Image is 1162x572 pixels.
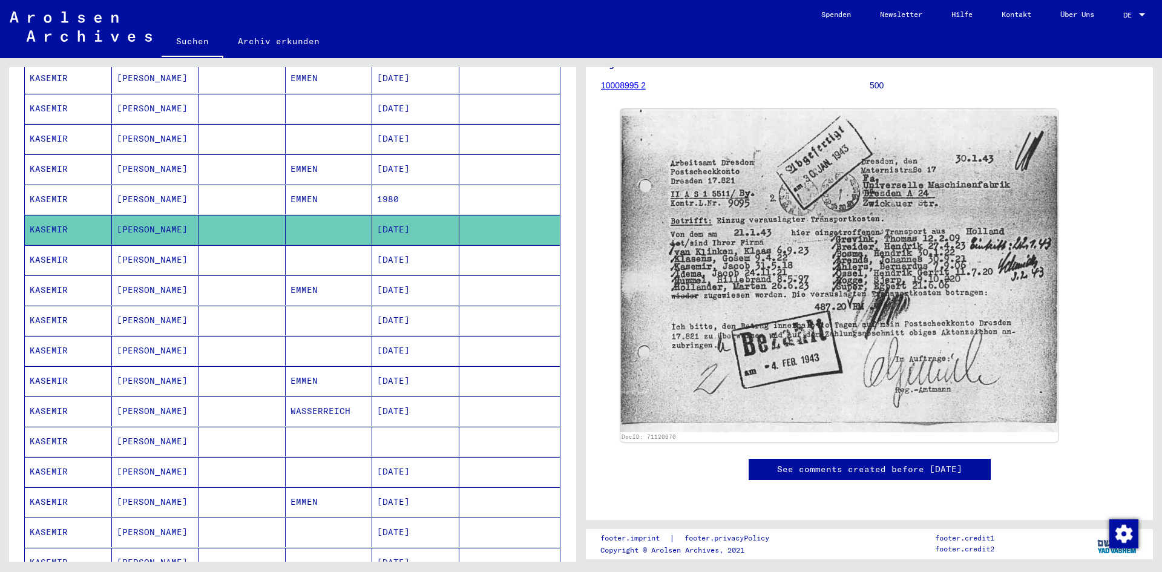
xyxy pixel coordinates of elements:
[112,94,199,123] mat-cell: [PERSON_NAME]
[25,94,112,123] mat-cell: KASEMIR
[372,336,459,366] mat-cell: [DATE]
[10,12,152,42] img: Arolsen_neg.svg
[600,532,784,545] div: |
[622,433,676,440] a: DocID: 71120670
[25,215,112,245] mat-cell: KASEMIR
[372,185,459,214] mat-cell: 1980
[25,457,112,487] mat-cell: KASEMIR
[112,366,199,396] mat-cell: [PERSON_NAME]
[25,154,112,184] mat-cell: KASEMIR
[25,275,112,305] mat-cell: KASEMIR
[372,124,459,154] mat-cell: [DATE]
[25,185,112,214] mat-cell: KASEMIR
[620,109,1058,432] img: 001.jpg
[112,185,199,214] mat-cell: [PERSON_NAME]
[112,154,199,184] mat-cell: [PERSON_NAME]
[1123,11,1137,19] span: DE
[112,427,199,456] mat-cell: [PERSON_NAME]
[372,215,459,245] mat-cell: [DATE]
[372,396,459,426] mat-cell: [DATE]
[25,487,112,517] mat-cell: KASEMIR
[112,245,199,275] mat-cell: [PERSON_NAME]
[25,64,112,93] mat-cell: KASEMIR
[112,124,199,154] mat-cell: [PERSON_NAME]
[372,366,459,396] mat-cell: [DATE]
[372,457,459,487] mat-cell: [DATE]
[286,366,373,396] mat-cell: EMMEN
[223,27,334,56] a: Archiv erkunden
[25,518,112,547] mat-cell: KASEMIR
[286,487,373,517] mat-cell: EMMEN
[935,533,994,544] p: footer.credit1
[675,532,784,545] a: footer.privacyPolicy
[372,487,459,517] mat-cell: [DATE]
[286,275,373,305] mat-cell: EMMEN
[25,124,112,154] mat-cell: KASEMIR
[112,215,199,245] mat-cell: [PERSON_NAME]
[112,275,199,305] mat-cell: [PERSON_NAME]
[372,275,459,305] mat-cell: [DATE]
[25,306,112,335] mat-cell: KASEMIR
[372,64,459,93] mat-cell: [DATE]
[112,457,199,487] mat-cell: [PERSON_NAME]
[286,185,373,214] mat-cell: EMMEN
[870,79,1138,92] p: 500
[25,336,112,366] mat-cell: KASEMIR
[286,396,373,426] mat-cell: WASSERREICH
[112,64,199,93] mat-cell: [PERSON_NAME]
[372,518,459,547] mat-cell: [DATE]
[286,154,373,184] mat-cell: EMMEN
[372,94,459,123] mat-cell: [DATE]
[25,427,112,456] mat-cell: KASEMIR
[25,396,112,426] mat-cell: KASEMIR
[935,544,994,554] p: footer.credit2
[777,463,962,476] a: See comments created before [DATE]
[112,518,199,547] mat-cell: [PERSON_NAME]
[372,154,459,184] mat-cell: [DATE]
[25,366,112,396] mat-cell: KASEMIR
[600,532,669,545] a: footer.imprint
[1095,528,1140,559] img: yv_logo.png
[162,27,223,58] a: Suchen
[372,306,459,335] mat-cell: [DATE]
[112,396,199,426] mat-cell: [PERSON_NAME]
[112,306,199,335] mat-cell: [PERSON_NAME]
[372,245,459,275] mat-cell: [DATE]
[112,336,199,366] mat-cell: [PERSON_NAME]
[25,245,112,275] mat-cell: KASEMIR
[112,487,199,517] mat-cell: [PERSON_NAME]
[600,545,784,556] p: Copyright © Arolsen Archives, 2021
[1109,519,1138,548] img: Zustimmung ändern
[286,64,373,93] mat-cell: EMMEN
[601,81,646,90] a: 10008995 2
